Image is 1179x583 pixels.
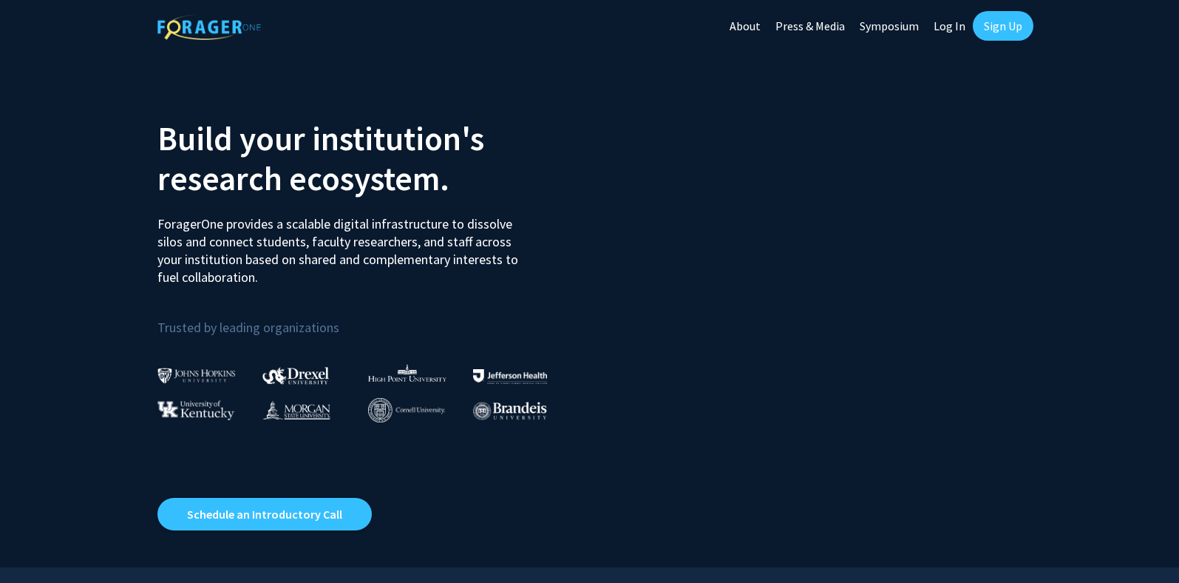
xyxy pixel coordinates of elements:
[157,368,236,383] img: Johns Hopkins University
[368,364,446,382] img: High Point University
[157,204,529,286] p: ForagerOne provides a scalable digital infrastructure to dissolve silos and connect students, fac...
[157,498,372,530] a: Opens in a new tab
[262,367,329,384] img: Drexel University
[368,398,445,422] img: Cornell University
[262,400,330,419] img: Morgan State University
[473,402,547,420] img: Brandeis University
[157,400,234,420] img: University of Kentucky
[473,369,547,383] img: Thomas Jefferson University
[157,14,261,40] img: ForagerOne Logo
[157,298,579,339] p: Trusted by leading organizations
[973,11,1033,41] a: Sign Up
[157,118,579,198] h2: Build your institution's research ecosystem.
